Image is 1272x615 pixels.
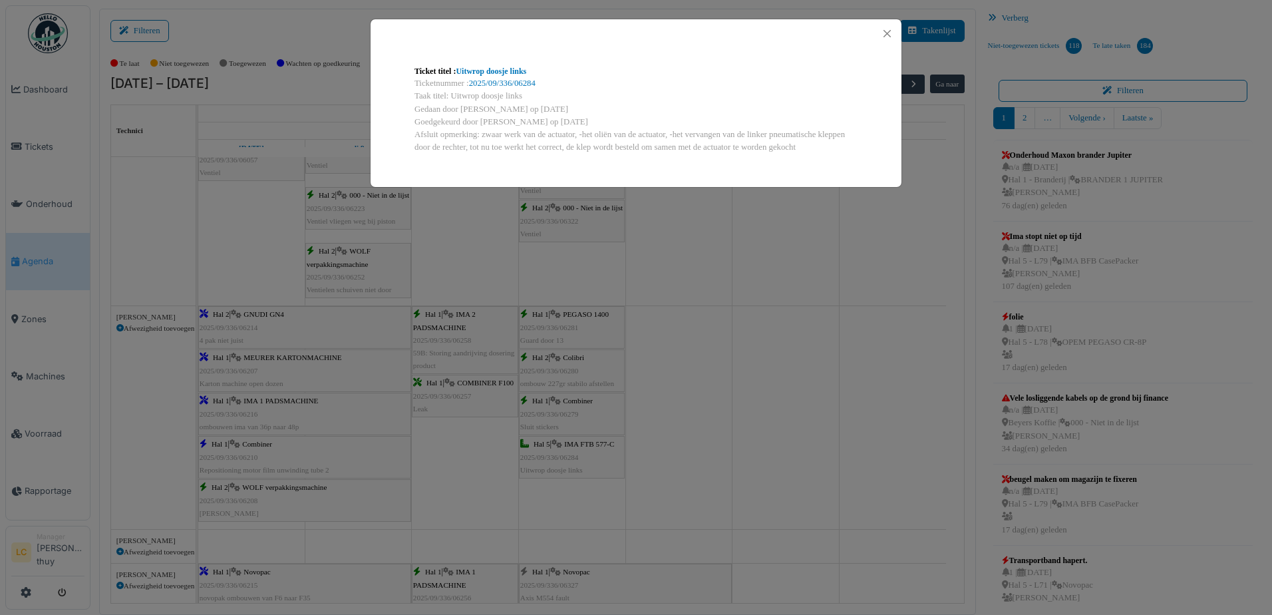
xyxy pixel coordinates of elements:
[414,90,858,102] div: Taak titel: Uitwrop doosje links
[414,128,858,154] div: Afsluit opmerking: zwaar werk van de actuator, -het oliën van de actuator, -het vervangen van de ...
[414,103,858,116] div: Gedaan door [PERSON_NAME] op [DATE]
[469,79,536,88] a: 2025/09/336/06284
[414,65,858,77] div: Ticket titel :
[878,25,896,43] button: Close
[414,116,858,128] div: Goedgekeurd door [PERSON_NAME] op [DATE]
[456,67,526,76] a: Uitwrop doosje links
[414,77,858,90] div: Ticketnummer :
